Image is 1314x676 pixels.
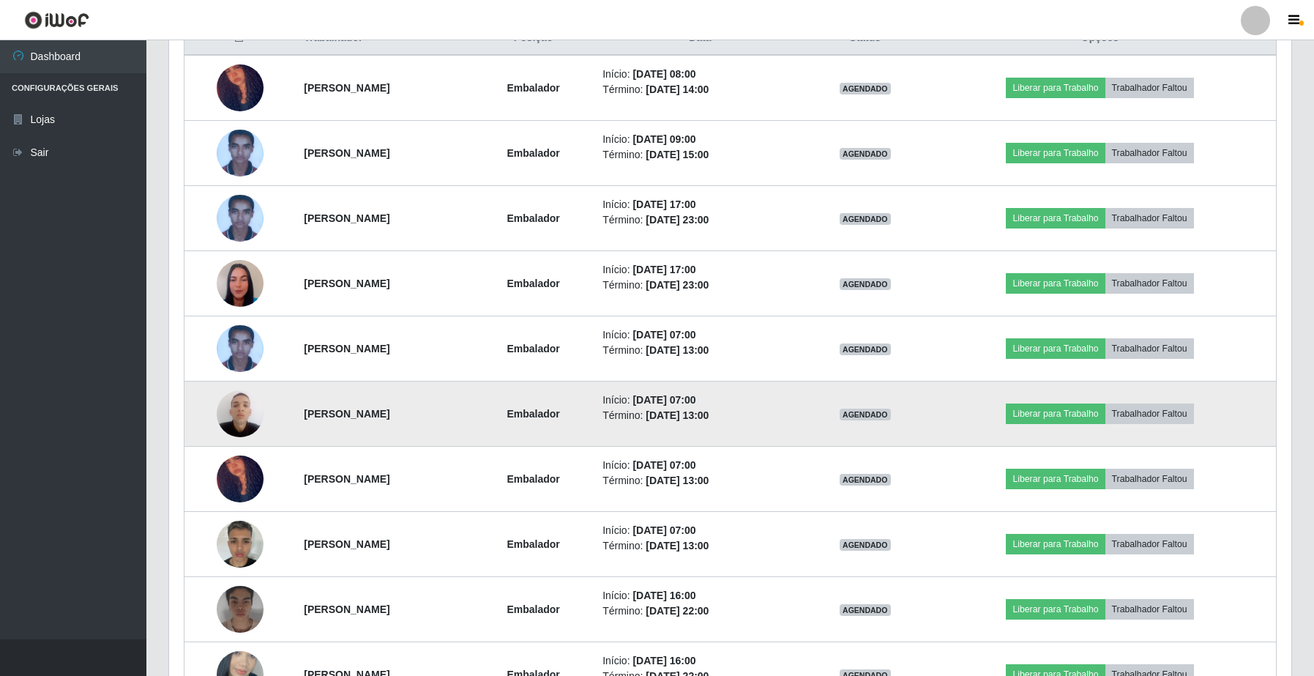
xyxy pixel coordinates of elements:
img: CoreUI Logo [24,11,89,29]
strong: Embalador [507,212,559,224]
time: [DATE] 09:00 [632,133,695,145]
time: [DATE] 14:00 [646,83,709,95]
time: [DATE] 13:00 [646,409,709,421]
span: AGENDADO [840,539,891,551]
span: AGENDADO [840,474,891,486]
button: Trabalhador Faltou [1105,143,1194,163]
img: 1753187317343.jpeg [217,513,264,575]
li: Término: [602,147,797,163]
time: [DATE] 07:00 [632,459,695,471]
strong: [PERSON_NAME] [304,538,389,550]
li: Início: [602,67,797,82]
li: Término: [602,278,797,293]
button: Trabalhador Faltou [1105,208,1194,229]
li: Término: [602,408,797,423]
span: AGENDADO [840,148,891,160]
li: Início: [602,653,797,669]
button: Liberar para Trabalho [1006,143,1105,163]
time: [DATE] 08:00 [632,68,695,80]
img: 1673386012464.jpeg [217,123,264,184]
span: AGENDADO [840,409,891,420]
time: [DATE] 13:00 [646,475,709,486]
span: AGENDADO [840,213,891,225]
button: Liberar para Trabalho [1006,469,1105,489]
button: Liberar para Trabalho [1006,599,1105,620]
strong: Embalador [507,538,559,550]
img: 1750256044557.jpeg [217,242,264,325]
button: Liberar para Trabalho [1006,404,1105,424]
li: Término: [602,538,797,554]
li: Início: [602,588,797,603]
strong: [PERSON_NAME] [304,278,389,289]
li: Início: [602,262,797,278]
time: [DATE] 07:00 [632,329,695,341]
button: Trabalhador Faltou [1105,404,1194,424]
span: AGENDADO [840,604,891,616]
time: [DATE] 16:00 [632,590,695,601]
time: [DATE] 07:00 [632,394,695,406]
strong: Embalador [507,603,559,615]
strong: [PERSON_NAME] [304,82,389,94]
li: Término: [602,212,797,228]
img: 1728494321231.jpeg [217,580,264,639]
time: [DATE] 17:00 [632,264,695,275]
time: [DATE] 23:00 [646,214,709,226]
img: 1673386012464.jpeg [217,188,264,249]
li: Término: [602,473,797,489]
li: Início: [602,523,797,538]
button: Trabalhador Faltou [1105,338,1194,359]
strong: Embalador [507,278,559,289]
strong: Embalador [507,147,559,159]
img: 1701349754449.jpeg [217,382,264,445]
button: Liberar para Trabalho [1006,273,1105,294]
time: [DATE] 13:00 [646,344,709,356]
button: Trabalhador Faltou [1105,78,1194,98]
span: AGENDADO [840,278,891,290]
time: [DATE] 23:00 [646,279,709,291]
li: Término: [602,82,797,97]
button: Trabalhador Faltou [1105,534,1194,554]
li: Início: [602,132,797,147]
strong: [PERSON_NAME] [304,212,389,224]
img: 1673386012464.jpeg [217,319,264,379]
time: [DATE] 16:00 [632,655,695,666]
time: [DATE] 13:00 [646,540,709,551]
button: Trabalhador Faltou [1105,469,1194,489]
strong: [PERSON_NAME] [304,473,389,485]
button: Liberar para Trabalho [1006,78,1105,98]
img: 1743545704103.jpeg [217,436,264,522]
li: Início: [602,393,797,408]
strong: [PERSON_NAME] [304,603,389,615]
strong: [PERSON_NAME] [304,343,389,354]
li: Início: [602,327,797,343]
button: Liberar para Trabalho [1006,208,1105,229]
time: [DATE] 17:00 [632,198,695,210]
strong: Embalador [507,408,559,420]
li: Término: [602,343,797,358]
time: [DATE] 15:00 [646,149,709,160]
li: Início: [602,458,797,473]
button: Liberar para Trabalho [1006,534,1105,554]
strong: Embalador [507,343,559,354]
button: Trabalhador Faltou [1105,599,1194,620]
li: Término: [602,603,797,619]
button: Trabalhador Faltou [1105,273,1194,294]
strong: Embalador [507,82,559,94]
strong: Embalador [507,473,559,485]
strong: [PERSON_NAME] [304,408,389,420]
button: Liberar para Trabalho [1006,338,1105,359]
time: [DATE] 22:00 [646,605,709,617]
time: [DATE] 07:00 [632,524,695,536]
span: AGENDADO [840,83,891,94]
strong: [PERSON_NAME] [304,147,389,159]
span: AGENDADO [840,343,891,355]
img: 1743545704103.jpeg [217,45,264,131]
li: Início: [602,197,797,212]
